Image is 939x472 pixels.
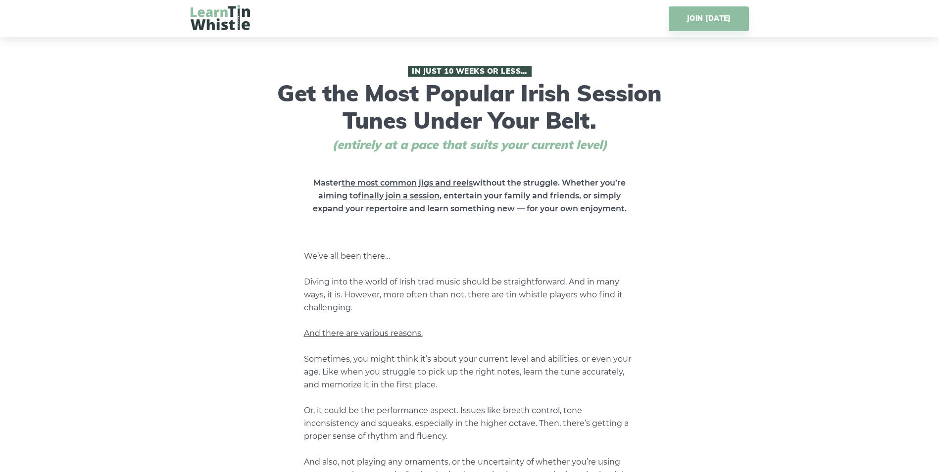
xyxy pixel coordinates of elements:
span: the most common jigs and reels [342,178,473,188]
span: In Just 10 Weeks or Less… [408,66,532,77]
img: LearnTinWhistle.com [191,5,250,30]
a: JOIN [DATE] [669,6,748,31]
span: And there are various reasons. [304,329,423,338]
strong: Master without the struggle. Whether you’re aiming to , entertain your family and friends, or sim... [313,178,627,213]
span: (entirely at a pace that suits your current level) [314,138,626,152]
span: finally join a session [358,191,440,200]
h1: Get the Most Popular Irish Session Tunes Under Your Belt. [274,66,665,152]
